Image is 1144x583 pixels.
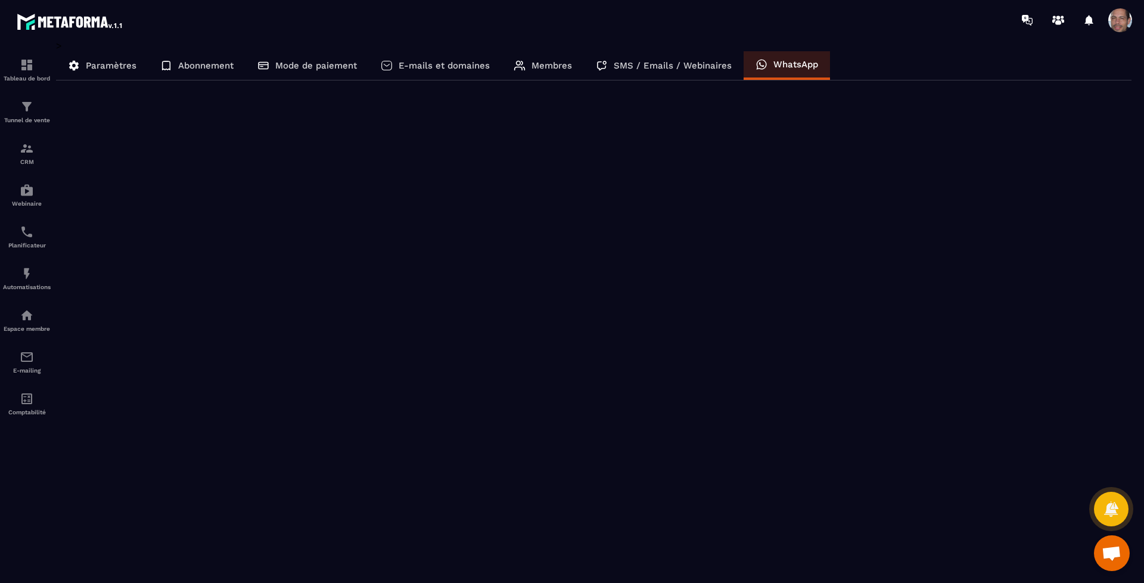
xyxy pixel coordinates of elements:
[3,284,51,290] p: Automatisations
[3,75,51,82] p: Tableau de bord
[3,341,51,383] a: emailemailE-mailing
[1094,535,1130,571] a: Ouvrir le chat
[3,132,51,174] a: formationformationCRM
[3,367,51,374] p: E-mailing
[20,350,34,364] img: email
[3,258,51,299] a: automationsautomationsAutomatisations
[56,40,1132,80] div: >
[3,242,51,249] p: Planificateur
[3,325,51,332] p: Espace membre
[3,299,51,341] a: automationsautomationsEspace membre
[20,392,34,406] img: accountant
[3,117,51,123] p: Tunnel de vente
[3,216,51,258] a: schedulerschedulerPlanificateur
[20,225,34,239] img: scheduler
[20,58,34,72] img: formation
[399,60,490,71] p: E-mails et domaines
[614,60,732,71] p: SMS / Emails / Webinaires
[531,60,572,71] p: Membres
[20,183,34,197] img: automations
[20,266,34,281] img: automations
[3,383,51,424] a: accountantaccountantComptabilité
[275,60,357,71] p: Mode de paiement
[17,11,124,32] img: logo
[86,60,136,71] p: Paramètres
[20,308,34,322] img: automations
[3,409,51,415] p: Comptabilité
[773,59,818,70] p: WhatsApp
[3,200,51,207] p: Webinaire
[3,91,51,132] a: formationformationTunnel de vente
[20,141,34,156] img: formation
[3,174,51,216] a: automationsautomationsWebinaire
[178,60,234,71] p: Abonnement
[3,159,51,165] p: CRM
[3,49,51,91] a: formationformationTableau de bord
[20,100,34,114] img: formation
